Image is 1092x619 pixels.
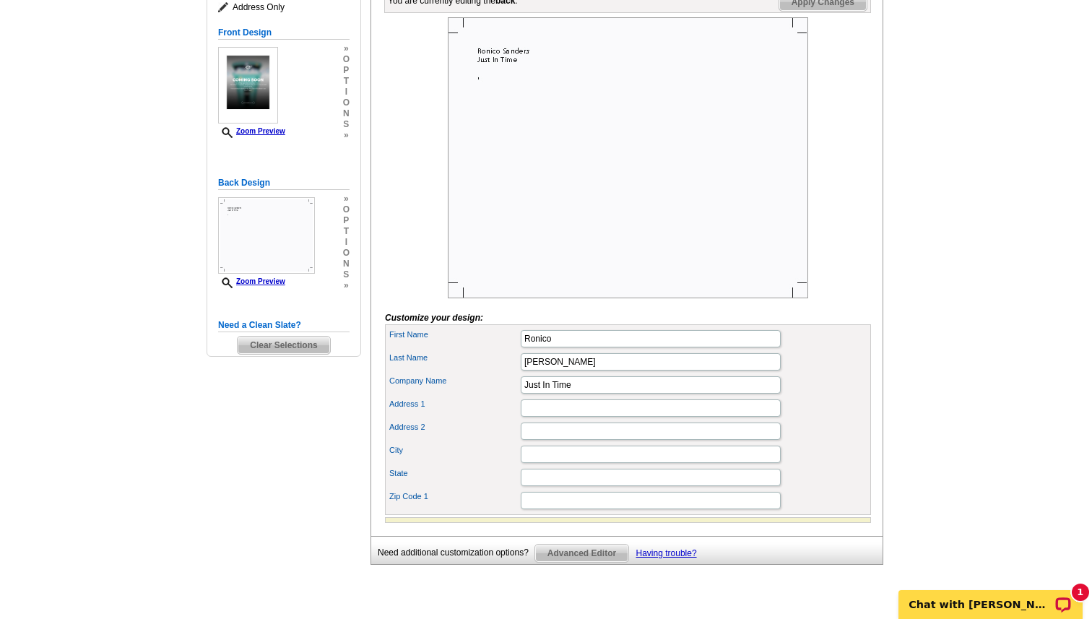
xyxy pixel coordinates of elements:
img: Z18899918_00001_1.jpg [448,17,808,298]
a: Zoom Preview [218,277,285,285]
span: o [343,54,350,65]
span: o [343,98,350,108]
span: p [343,215,350,226]
a: Advanced Editor [534,544,629,563]
label: Address 1 [389,398,519,410]
label: City [389,444,519,456]
span: Clear Selections [238,337,329,354]
span: o [343,204,350,215]
label: Last Name [389,352,519,364]
img: Z18899918_00001_1.jpg [218,197,315,274]
span: » [343,280,350,291]
a: Zoom Preview [218,127,285,135]
h5: Need a Clean Slate? [218,319,350,332]
h5: Back Design [218,176,350,190]
div: Need additional customization options? [378,544,534,562]
span: p [343,65,350,76]
a: Having trouble? [636,548,697,558]
iframe: LiveChat chat widget [889,573,1092,619]
h5: Front Design [218,26,350,40]
span: i [343,237,350,248]
span: n [343,108,350,119]
span: s [343,119,350,130]
label: Zip Code 1 [389,490,519,503]
span: o [343,248,350,259]
label: Address 2 [389,421,519,433]
span: n [343,259,350,269]
label: Company Name [389,375,519,387]
span: » [343,194,350,204]
span: s [343,269,350,280]
label: First Name [389,329,519,341]
span: t [343,76,350,87]
span: t [343,226,350,237]
i: Customize your design: [385,313,483,323]
label: State [389,467,519,480]
span: » [343,130,350,141]
img: small-thumb.jpg [218,47,278,124]
span: i [343,87,350,98]
span: Advanced Editor [535,545,628,562]
span: » [343,43,350,54]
